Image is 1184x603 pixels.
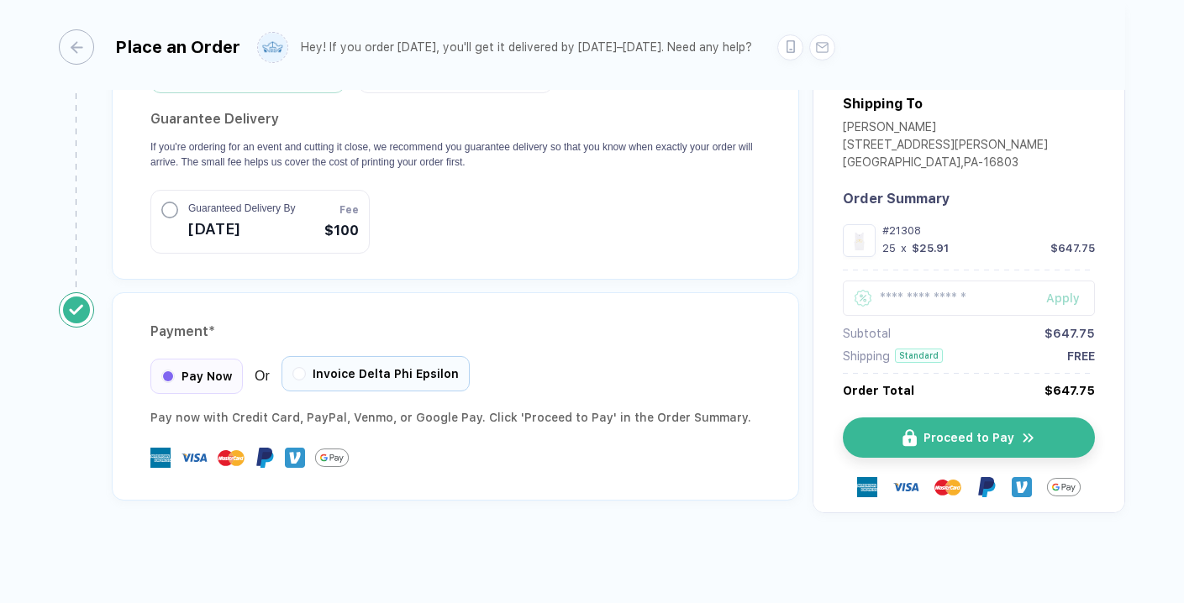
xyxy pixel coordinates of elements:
div: Pay Now [150,359,243,394]
div: Hey! If you order [DATE], you'll get it delivered by [DATE]–[DATE]. Need any help? [301,40,752,55]
div: Pay now with Credit Card, PayPal , Venmo , or Google Pay. Click 'Proceed to Pay' in the Order Sum... [150,407,760,427]
div: #21308 [882,224,1095,237]
span: Proceed to Pay [924,431,1014,444]
div: Invoice Delta Phi Epsilon [282,356,470,391]
img: express [857,477,877,497]
div: Apply [1046,291,1095,305]
button: iconProceed to Payicon [843,417,1095,458]
div: Shipping To [843,96,923,112]
div: x [899,242,908,254]
span: Invoice Delta Phi Epsilon [313,367,459,380]
div: Payment [150,318,760,345]
img: icon [1021,430,1036,446]
p: If you're ordering for an event and cutting it close, we recommend you guarantee delivery so that... [150,139,760,170]
span: Pay Now [182,370,232,383]
span: $100 [324,221,359,241]
div: Or [150,359,470,394]
div: [STREET_ADDRESS][PERSON_NAME] [843,138,1048,155]
img: master-card [934,474,961,501]
img: Venmo [285,448,305,468]
div: Shipping [843,349,890,363]
button: Guaranteed Delivery By[DATE]Fee$100 [150,190,370,254]
div: Standard [895,349,943,363]
div: Subtotal [843,327,891,340]
img: GPay [1047,470,1081,504]
div: 25 [882,242,896,254]
img: Venmo [1012,477,1032,497]
div: Order Total [843,384,914,397]
img: GPay [315,441,349,475]
span: [DATE] [188,216,295,243]
img: Paypal [976,477,997,497]
span: Guaranteed Delivery By [188,201,295,216]
img: user profile [258,33,287,62]
div: $647.75 [1045,384,1095,397]
div: Place an Order [115,37,240,57]
div: Order Summary [843,191,1095,207]
img: visa [181,444,208,471]
button: Apply [1025,281,1095,316]
span: Fee [339,202,359,218]
div: [GEOGRAPHIC_DATA] , PA - 16803 [843,155,1048,173]
img: Paypal [255,448,275,468]
div: $25.91 [912,242,949,254]
img: visa [892,474,919,501]
div: $647.75 [1050,242,1095,254]
img: icon [902,429,917,447]
img: express [150,448,171,468]
img: master-card [218,444,245,471]
h2: Guarantee Delivery [150,106,760,133]
div: $647.75 [1045,327,1095,340]
img: 8d6eaa39-afc4-4ff8-990d-5ebedbf53d8d_nt_front_1758218462882.jpg [847,228,871,253]
div: FREE [1067,349,1095,363]
div: [PERSON_NAME] [843,120,1048,138]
